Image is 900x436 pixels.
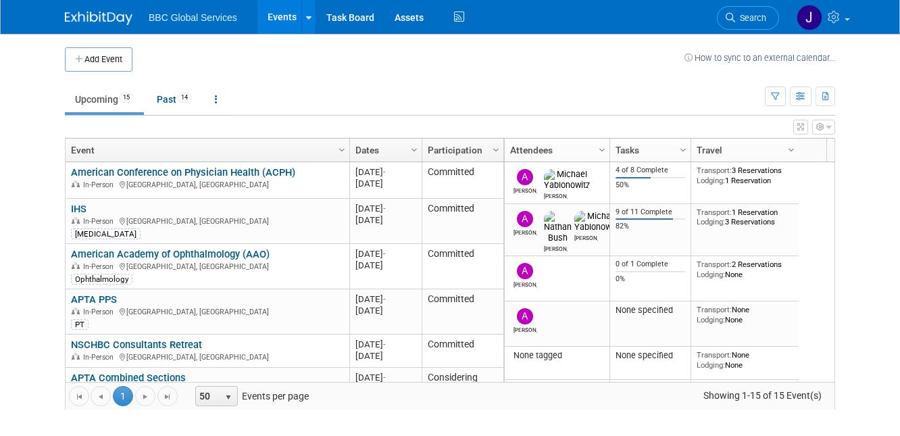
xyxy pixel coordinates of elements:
div: [DATE] [355,372,416,383]
div: None None [697,305,794,324]
img: In-Person Event [72,217,80,224]
span: - [383,372,386,383]
a: Column Settings [335,139,350,159]
img: Alex Corrigan [517,169,533,185]
div: Nathan Bush [544,243,568,252]
a: Participation [428,139,495,162]
div: [DATE] [355,350,416,362]
img: Alex Corrigan [517,308,533,324]
a: NSCHBC Consultants Retreat [71,339,202,351]
img: Nathan Bush [544,211,572,243]
a: Upcoming15 [65,87,144,112]
span: Transport: [697,305,732,314]
span: Column Settings [786,145,797,155]
div: None specified [616,350,686,361]
span: - [383,294,386,304]
a: APTA PPS [71,293,117,306]
span: - [383,249,386,259]
span: - [383,203,386,214]
span: Transport: [697,350,732,360]
a: Attendees [510,139,601,162]
img: ExhibitDay [65,11,132,25]
a: Go to the next page [135,386,155,406]
div: [GEOGRAPHIC_DATA], [GEOGRAPHIC_DATA] [71,260,343,272]
td: Committed [422,244,503,289]
a: Go to the last page [157,386,178,406]
span: 50 [196,387,219,406]
a: American Academy of Ophthalmology (AAO) [71,248,270,260]
span: Transport: [697,166,732,175]
a: Event [71,139,341,162]
img: Jennifer Benedict [797,5,822,30]
span: Column Settings [491,145,501,155]
div: 0% [616,274,686,284]
div: [DATE] [355,248,416,260]
span: Search [735,13,766,23]
div: [GEOGRAPHIC_DATA], [GEOGRAPHIC_DATA] [71,178,343,190]
div: [DATE] [355,214,416,226]
span: Column Settings [336,145,347,155]
img: In-Person Event [72,353,80,360]
td: Committed [422,335,503,368]
span: Go to the next page [140,391,151,402]
div: [MEDICAL_DATA] [71,228,141,239]
div: [DATE] [355,166,416,178]
span: Events per page [178,386,322,406]
span: 14 [177,93,192,103]
td: Committed [422,289,503,335]
a: Column Settings [676,139,691,159]
a: APTA Combined Sections [71,372,186,384]
img: Alex Corrigan [517,263,533,279]
div: 9 of 11 Complete [616,208,686,217]
span: Go to the previous page [95,391,106,402]
span: Showing 1-15 of 15 Event(s) [691,386,834,405]
div: [GEOGRAPHIC_DATA], [GEOGRAPHIC_DATA] [71,215,343,226]
span: Go to the first page [74,391,84,402]
td: Committed [422,162,503,199]
div: Michael Yablonowitz [574,233,598,241]
div: [DATE] [355,293,416,305]
a: IHS [71,203,86,215]
span: In-Person [83,180,118,189]
td: Considering [422,368,503,401]
span: Column Settings [678,145,689,155]
div: None None [697,350,794,370]
span: - [383,339,386,349]
div: 3 Reservations 1 Reservation [697,166,794,185]
a: Column Settings [407,139,422,159]
div: [GEOGRAPHIC_DATA], [GEOGRAPHIC_DATA] [71,306,343,317]
a: American Conference on Physician Health (ACPH) [71,166,295,178]
a: How to sync to an external calendar... [684,53,835,63]
button: Add Event [65,47,132,72]
div: None specified [616,305,686,316]
span: Column Settings [597,145,607,155]
span: Lodging: [697,217,725,226]
a: Travel [697,139,790,162]
a: Tasks [616,139,682,162]
div: [DATE] [355,260,416,271]
span: Lodging: [697,360,725,370]
div: [GEOGRAPHIC_DATA], [GEOGRAPHIC_DATA] [71,351,343,362]
a: Dates [355,139,413,162]
div: 82% [616,222,686,231]
td: Committed [422,199,503,244]
div: Alex Corrigan [514,324,537,333]
a: Column Settings [784,139,799,159]
div: Michael Yablonowitz [544,191,568,199]
span: In-Person [83,262,118,271]
div: None tagged [510,350,605,361]
span: In-Person [83,308,118,316]
img: Michael Yablonowitz [544,169,590,191]
a: Column Settings [489,139,504,159]
img: In-Person Event [72,180,80,187]
span: - [383,167,386,177]
span: Lodging: [697,270,725,279]
div: 0 of 1 Complete [616,260,686,269]
span: 15 [119,93,134,103]
span: Lodging: [697,176,725,185]
div: [DATE] [355,339,416,350]
a: Go to the first page [69,386,89,406]
div: 50% [616,180,686,190]
div: 1 Reservation 3 Reservations [697,208,794,227]
div: 4 of 8 Complete [616,166,686,175]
